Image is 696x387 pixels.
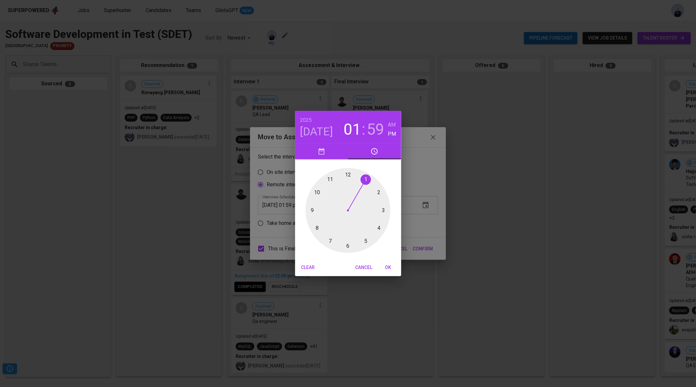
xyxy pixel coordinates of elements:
button: 01 [343,120,361,139]
span: OK [380,263,396,272]
button: AM [388,120,396,129]
h3: : [362,120,365,139]
button: Clear [298,261,319,274]
button: OK [378,261,399,274]
button: [DATE] [300,125,333,139]
button: 59 [367,120,384,139]
button: 2025 [300,116,312,125]
button: Cancel [353,261,375,274]
span: Clear [300,263,316,272]
button: PM [388,129,396,139]
span: Cancel [356,263,372,272]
